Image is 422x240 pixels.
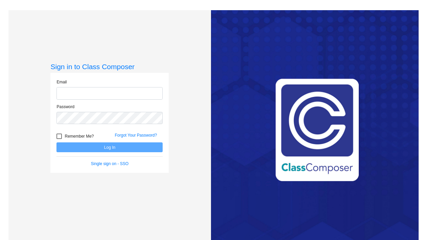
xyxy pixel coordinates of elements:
label: Email [56,79,67,85]
h3: Sign in to Class Composer [50,62,169,71]
label: Password [56,104,74,110]
span: Remember Me? [65,132,94,140]
a: Forgot Your Password? [115,133,157,138]
a: Single sign on - SSO [91,161,128,166]
button: Log In [56,142,163,152]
